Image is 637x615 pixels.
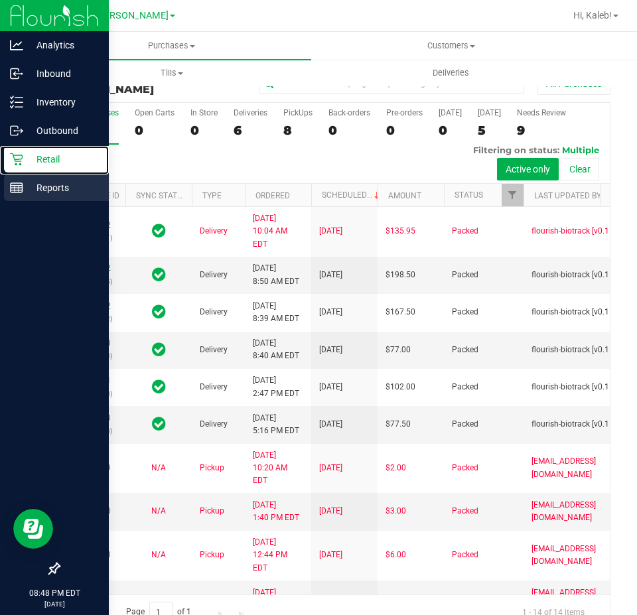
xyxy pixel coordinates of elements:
inline-svg: Reports [10,181,23,194]
inline-svg: Inbound [10,67,23,80]
span: Not Applicable [151,506,166,515]
p: Analytics [23,37,103,53]
span: Delivery [200,418,228,431]
span: Delivery [200,344,228,356]
span: Pickup [200,549,224,561]
span: Pickup [200,505,224,517]
a: Purchases [32,32,311,60]
div: 0 [439,123,462,138]
a: Type [202,191,222,200]
a: Amount [388,191,421,200]
inline-svg: Inventory [10,96,23,109]
p: Inventory [23,94,103,110]
div: PickUps [283,108,313,117]
span: Pickup [200,592,224,605]
span: [DATE] 8:39 AM EDT [253,300,299,325]
span: Delivery [200,225,228,238]
inline-svg: Retail [10,153,23,166]
button: N/A [151,462,166,474]
p: [DATE] [6,599,103,609]
a: Scheduled [322,190,382,200]
span: $2.00 [386,462,406,474]
p: Retail [23,151,103,167]
span: flourish-biotrack [v0.1.0] [531,344,618,356]
div: [DATE] [439,108,462,117]
span: [DATE] [319,306,342,318]
span: Packed [452,462,478,474]
button: Clear [561,158,599,180]
span: flourish-biotrack [v0.1.0] [531,225,618,238]
span: [DATE] 10:20 AM EDT [253,449,303,488]
button: N/A [151,592,166,605]
span: [DATE] [319,505,342,517]
span: Pickup [200,462,224,474]
span: Packed [452,225,478,238]
div: 9 [517,123,566,138]
span: [DATE] 8:50 AM EDT [253,262,299,287]
span: $102.00 [386,381,415,393]
span: In Sync [152,340,166,359]
a: Sync Status [136,191,187,200]
span: [DATE] [319,462,342,474]
span: Packed [452,269,478,281]
div: 5 [478,123,501,138]
button: N/A [151,549,166,561]
a: Status [455,190,483,200]
span: Not Applicable [151,550,166,559]
span: $167.50 [386,306,415,318]
span: [PERSON_NAME] [96,10,169,21]
span: $77.00 [386,344,411,356]
span: $77.50 [386,418,411,431]
span: Purchases [32,40,311,52]
a: Ordered [255,191,290,200]
span: Packed [452,505,478,517]
span: [DATE] [319,225,342,238]
span: flourish-biotrack [v0.1.0] [531,306,618,318]
span: [DATE] [319,592,342,605]
div: 0 [135,123,175,138]
a: Last Updated By [534,191,601,200]
span: Delivery [200,381,228,393]
inline-svg: Outbound [10,124,23,137]
span: Filtering on status: [473,145,559,155]
button: N/A [151,505,166,517]
div: Deliveries [234,108,267,117]
span: Packed [452,592,478,605]
div: Back-orders [328,108,370,117]
p: Reports [23,180,103,196]
div: 0 [190,123,218,138]
span: Deliveries [415,67,487,79]
span: Customers [312,40,590,52]
div: Needs Review [517,108,566,117]
span: [DATE] 10:04 AM EDT [253,212,303,251]
span: In Sync [152,265,166,284]
inline-svg: Analytics [10,38,23,52]
span: Packed [452,549,478,561]
span: flourish-biotrack [v0.1.0] [531,418,618,431]
span: $3.00 [386,505,406,517]
span: [DATE] 1:00 PM EDT [253,586,299,612]
span: Packed [452,381,478,393]
div: 0 [386,123,423,138]
span: Packed [452,418,478,431]
span: [DATE] [319,269,342,281]
button: Active only [497,158,559,180]
div: [DATE] [478,108,501,117]
span: [DATE] 8:40 AM EDT [253,337,299,362]
span: [DATE] [319,549,342,561]
span: [DATE] 1:40 PM EDT [253,499,299,524]
div: In Store [190,108,218,117]
span: $135.95 [386,225,415,238]
span: Packed [452,344,478,356]
span: [DATE] 5:16 PM EDT [253,412,299,437]
div: 8 [283,123,313,138]
span: [DATE] [319,344,342,356]
p: 08:48 PM EDT [6,587,103,599]
span: Not Applicable [151,463,166,472]
a: Deliveries [311,59,591,87]
span: In Sync [152,377,166,396]
span: [DATE] 12:44 PM EDT [253,536,303,575]
a: Customers [311,32,591,60]
div: 6 [234,123,267,138]
span: $198.50 [386,269,415,281]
